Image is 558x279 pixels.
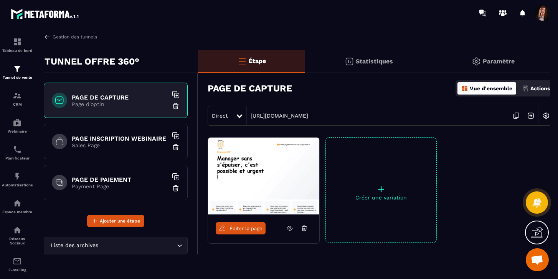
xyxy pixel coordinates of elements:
a: schedulerschedulerPlanificateur [2,139,33,166]
a: Éditer la page [216,222,266,234]
img: automations [13,172,22,181]
p: Webinaire [2,129,33,133]
p: Étape [249,57,266,65]
img: dashboard-orange.40269519.svg [461,85,468,92]
h6: PAGE INSCRIPTION WEBINAIRE [72,135,168,142]
img: arrow [44,33,51,40]
img: stats.20deebd0.svg [345,57,354,66]
span: Éditer la page [229,226,262,231]
div: Search for option [44,237,188,254]
p: Paramètre [483,58,515,65]
p: E-mailing [2,268,33,272]
p: Réseaux Sociaux [2,237,33,245]
img: arrow-next.bcc2205e.svg [523,108,538,123]
p: Vue d'ensemble [470,85,512,91]
a: Ouvrir le chat [526,248,549,271]
img: formation [13,64,22,73]
img: automations [13,118,22,127]
img: email [13,257,22,266]
span: Liste des archives [49,241,100,250]
img: bars-o.4a397970.svg [238,56,247,66]
a: automationsautomationsWebinaire [2,112,33,139]
a: [URL][DOMAIN_NAME] [247,113,308,119]
a: social-networksocial-networkRéseaux Sociaux [2,220,33,251]
p: Statistiques [356,58,393,65]
img: actions.d6e523a2.png [522,85,529,92]
p: Payment Page [72,183,168,189]
img: setting-gr.5f69749f.svg [472,57,481,66]
img: logo [11,7,80,21]
h3: PAGE DE CAPTURE [208,83,292,94]
a: formationformationTunnel de vente [2,58,33,85]
p: Planificateur [2,156,33,160]
p: Espace membre [2,210,33,214]
p: TUNNEL OFFRE 360° [45,54,139,69]
img: formation [13,37,22,46]
a: Gestion des tunnels [44,33,97,40]
a: emailemailE-mailing [2,251,33,278]
p: Page d'optin [72,101,168,107]
p: CRM [2,102,33,106]
p: Tableau de bord [2,48,33,53]
img: automations [13,199,22,208]
p: Automatisations [2,183,33,187]
a: formationformationTableau de bord [2,32,33,58]
a: automationsautomationsEspace membre [2,193,33,220]
p: Sales Page [72,142,168,148]
h6: PAGE DE CAPTURE [72,94,168,101]
img: trash [172,102,180,110]
img: social-network [13,226,22,235]
img: setting-w.858f3a88.svg [539,108,553,123]
a: formationformationCRM [2,85,33,112]
a: automationsautomationsAutomatisations [2,166,33,193]
img: formation [13,91,22,100]
h6: PAGE DE PAIEMENT [72,176,168,183]
p: Créer une variation [326,194,436,201]
img: trash [172,143,180,151]
span: Ajouter une étape [100,217,140,225]
img: scheduler [13,145,22,154]
p: Actions [530,85,550,91]
img: trash [172,184,180,192]
p: + [326,184,436,194]
button: Ajouter une étape [87,215,144,227]
input: Search for option [100,241,175,250]
span: Direct [212,113,228,119]
p: Tunnel de vente [2,75,33,80]
img: image [208,138,319,214]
